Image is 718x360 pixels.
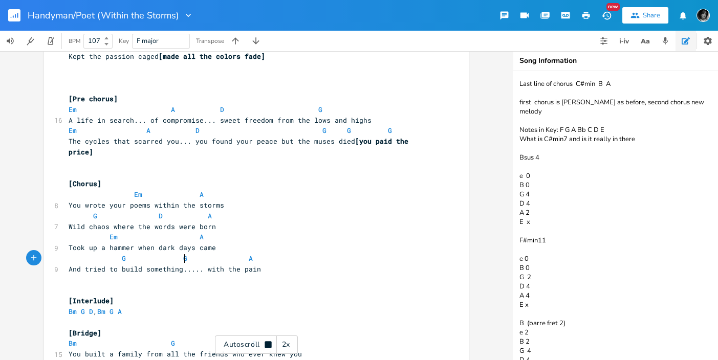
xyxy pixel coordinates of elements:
[215,335,298,354] div: Autoscroll
[69,126,77,135] span: Em
[69,94,118,103] span: [Pre chorus]
[69,296,114,305] span: [Interlude]
[69,328,101,337] span: [Bridge]
[249,254,253,263] span: A
[69,137,412,156] span: The cycles that scarred you... you found your peace but the muses died
[513,71,718,360] textarea: maybe different melody on "you steeled yourself.... Last line of chorus C#min B A first chorus is...
[159,52,265,61] span: [made all the colors fade]
[119,38,129,44] div: Key
[196,38,224,44] div: Transpose
[200,190,204,199] span: A
[171,105,175,114] span: A
[622,7,668,24] button: Share
[606,3,620,11] div: New
[388,126,392,135] span: G
[97,307,105,316] span: Bm
[81,307,85,316] span: G
[200,232,204,241] span: A
[28,11,179,20] span: Handyman/Poet (Within the Storms)
[69,349,302,358] span: You built a family from all the friends who ever knew you
[137,36,159,46] span: F major
[318,105,322,114] span: G
[195,126,200,135] span: D
[596,6,617,25] button: New
[697,9,710,22] img: Conni Leigh
[69,200,224,210] span: You wrote your poems within the storms
[69,116,372,125] span: A life in search... of compromise... sweet freedom from the lows and highs
[159,211,163,220] span: D
[134,190,142,199] span: Em
[69,339,77,348] span: Bm
[208,211,212,220] span: A
[183,254,187,263] span: G
[519,57,712,64] div: Song Information
[220,105,224,114] span: D
[69,105,77,114] span: Em
[110,232,118,241] span: Em
[118,307,122,316] span: A
[347,126,351,135] span: G
[146,126,150,135] span: A
[69,264,261,274] span: And tried to build something..... with the pain
[122,254,126,263] span: G
[89,307,93,316] span: D
[171,339,175,348] span: G
[69,243,216,252] span: Took up a hammer when dark days came
[322,126,327,135] span: G
[277,335,295,354] div: 2x
[69,222,216,231] span: Wild chaos where the words were born
[110,307,114,316] span: G
[69,307,126,316] span: ,
[69,179,101,188] span: [Chorus]
[643,11,660,20] div: Share
[93,211,97,220] span: G
[69,38,80,44] div: BPM
[69,307,77,316] span: Bm
[69,52,265,61] span: Kept the passion caged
